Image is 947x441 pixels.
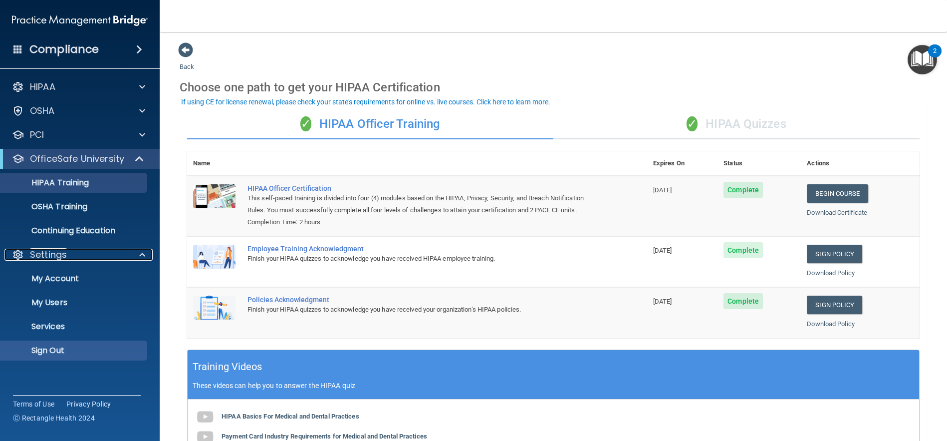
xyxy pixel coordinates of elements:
span: ✓ [300,116,311,131]
p: PCI [30,129,44,141]
a: Back [180,51,194,70]
span: Ⓒ Rectangle Health 2024 [13,413,95,423]
a: Sign Policy [807,245,862,263]
th: Expires On [647,151,717,176]
div: Finish your HIPAA quizzes to acknowledge you have received HIPAA employee training. [247,253,597,265]
p: My Account [6,274,143,284]
span: Complete [723,293,763,309]
div: This self-paced training is divided into four (4) modules based on the HIPAA, Privacy, Security, ... [247,192,597,216]
span: [DATE] [653,186,672,194]
p: Settings [30,249,67,261]
a: Download Policy [807,320,855,328]
div: Completion Time: 2 hours [247,216,597,228]
span: Complete [723,242,763,258]
a: PCI [12,129,145,141]
th: Actions [801,151,920,176]
p: HIPAA [30,81,55,93]
div: 2 [933,51,937,64]
th: Name [187,151,241,176]
iframe: Drift Widget Chat Controller [774,370,935,410]
span: ✓ [687,116,698,131]
a: OSHA [12,105,145,117]
p: Services [6,322,143,332]
p: Sign Out [6,346,143,356]
h4: Compliance [29,42,99,56]
button: If using CE for license renewal, please check your state's requirements for online vs. live cours... [180,97,552,107]
a: Terms of Use [13,399,54,409]
a: HIPAA [12,81,145,93]
a: Settings [12,249,145,261]
a: Download Certificate [807,209,867,216]
p: OSHA Training [6,202,87,212]
a: Begin Course [807,184,868,203]
a: Download Policy [807,269,855,277]
a: HIPAA Officer Certification [247,184,597,192]
div: Policies Acknowledgment [247,296,597,304]
p: OSHA [30,105,55,117]
div: HIPAA Quizzes [553,109,920,139]
p: HIPAA Training [6,178,89,188]
b: Payment Card Industry Requirements for Medical and Dental Practices [222,433,427,440]
p: Continuing Education [6,226,143,236]
button: Open Resource Center, 2 new notifications [908,45,937,74]
span: [DATE] [653,247,672,254]
p: My Users [6,298,143,308]
h5: Training Videos [193,358,262,376]
img: PMB logo [12,10,148,30]
div: Choose one path to get your HIPAA Certification [180,73,927,102]
a: OfficeSafe University [12,153,145,165]
div: Employee Training Acknowledgment [247,245,597,253]
img: gray_youtube_icon.38fcd6cc.png [195,407,215,427]
span: Complete [723,182,763,198]
div: HIPAA Officer Training [187,109,553,139]
p: OfficeSafe University [30,153,124,165]
a: Privacy Policy [66,399,111,409]
span: [DATE] [653,298,672,305]
a: Sign Policy [807,296,862,314]
div: If using CE for license renewal, please check your state's requirements for online vs. live cours... [181,98,550,105]
div: Finish your HIPAA quizzes to acknowledge you have received your organization’s HIPAA policies. [247,304,597,316]
p: These videos can help you to answer the HIPAA quiz [193,382,914,390]
th: Status [717,151,801,176]
b: HIPAA Basics For Medical and Dental Practices [222,413,359,420]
